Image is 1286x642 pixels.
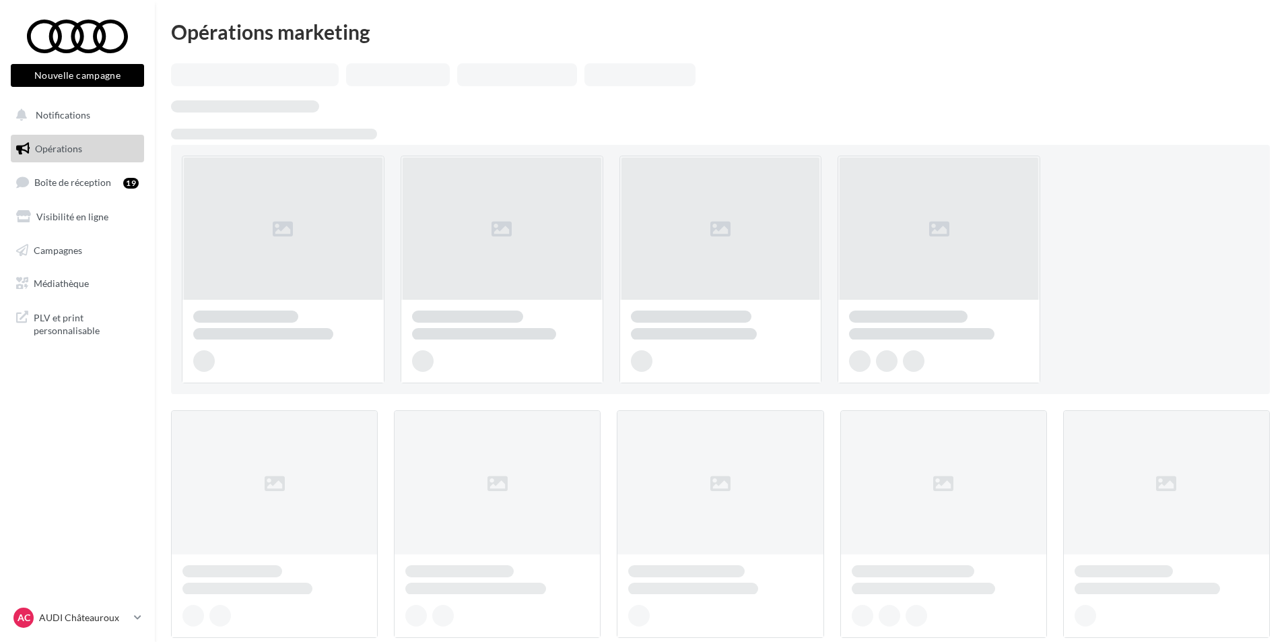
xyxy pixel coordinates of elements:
span: AC [18,611,30,624]
a: Campagnes [8,236,147,265]
button: Notifications [8,101,141,129]
span: Opérations [35,143,82,154]
button: Nouvelle campagne [11,64,144,87]
span: Boîte de réception [34,176,111,188]
div: Opérations marketing [171,22,1270,42]
p: AUDI Châteauroux [39,611,129,624]
a: PLV et print personnalisable [8,303,147,343]
a: AC AUDI Châteauroux [11,605,144,631]
span: PLV et print personnalisable [34,309,139,338]
span: Notifications [36,109,90,121]
a: Opérations [8,135,147,163]
span: Campagnes [34,244,82,255]
div: 19 [123,178,139,189]
span: Visibilité en ligne [36,211,108,222]
span: Médiathèque [34,278,89,289]
a: Médiathèque [8,269,147,298]
a: Boîte de réception19 [8,168,147,197]
a: Visibilité en ligne [8,203,147,231]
